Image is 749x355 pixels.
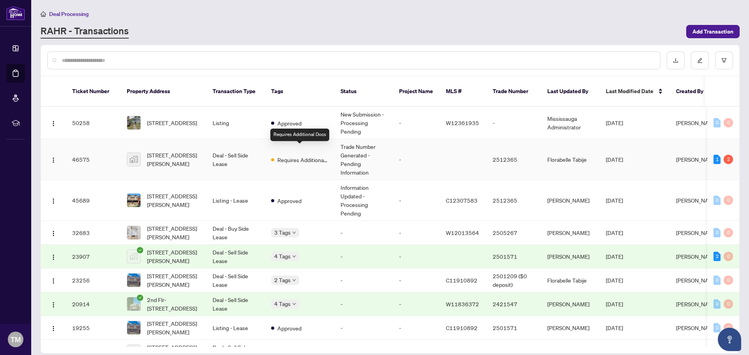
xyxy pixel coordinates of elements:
[127,226,140,239] img: thumbnail-img
[66,245,121,268] td: 23907
[334,139,393,180] td: Trade Number Generated - Pending Information
[47,194,60,207] button: Logo
[393,139,440,180] td: -
[47,321,60,334] button: Logo
[47,117,60,129] button: Logo
[541,268,600,292] td: Florabelle Tabije
[714,196,721,205] div: 0
[486,76,541,107] th: Trade Number
[127,297,140,311] img: thumbnail-img
[606,87,653,95] span: Last Modified Date
[277,155,328,164] span: Requires Additional Docs
[334,221,393,245] td: -
[393,268,440,292] td: -
[446,229,479,236] span: W12013564
[270,129,329,141] div: Requires Additional Docs
[393,107,440,139] td: -
[66,292,121,316] td: 20914
[47,298,60,310] button: Logo
[541,139,600,180] td: Florabelle Tabije
[486,316,541,340] td: 2501571
[606,229,623,236] span: [DATE]
[606,324,623,331] span: [DATE]
[676,119,718,126] span: [PERSON_NAME]
[334,316,393,340] td: -
[292,231,296,235] span: down
[606,253,623,260] span: [DATE]
[274,276,291,284] span: 2 Tags
[486,292,541,316] td: 2421547
[541,316,600,340] td: [PERSON_NAME]
[697,58,703,63] span: edit
[147,118,197,127] span: [STREET_ADDRESS]
[147,192,200,209] span: [STREET_ADDRESS][PERSON_NAME]
[127,153,140,166] img: thumbnail-img
[47,226,60,239] button: Logo
[541,180,600,221] td: [PERSON_NAME]
[334,107,393,139] td: New Submission - Processing Pending
[714,276,721,285] div: 0
[50,325,57,332] img: Logo
[724,155,733,164] div: 2
[292,302,296,306] span: down
[676,197,718,204] span: [PERSON_NAME]
[541,107,600,139] td: Mississauga Administrator
[206,292,265,316] td: Deal - Sell Side Lease
[676,253,718,260] span: [PERSON_NAME]
[277,119,302,127] span: Approved
[692,25,733,38] span: Add Transaction
[41,25,129,39] a: RAHR - Transactions
[127,274,140,287] img: thumbnail-img
[127,116,140,129] img: thumbnail-img
[486,245,541,268] td: 2501571
[147,319,200,336] span: [STREET_ADDRESS][PERSON_NAME]
[446,300,479,307] span: W11836372
[676,156,718,163] span: [PERSON_NAME]
[206,268,265,292] td: Deal - Sell Side Lease
[606,156,623,163] span: [DATE]
[676,324,718,331] span: [PERSON_NAME]
[714,299,721,309] div: 0
[676,300,718,307] span: [PERSON_NAME]
[47,274,60,286] button: Logo
[66,268,121,292] td: 23256
[393,221,440,245] td: -
[446,277,477,284] span: C11910892
[446,119,479,126] span: W12361935
[715,51,733,69] button: filter
[486,221,541,245] td: 2505267
[541,76,600,107] th: Last Updated By
[50,157,57,163] img: Logo
[724,118,733,127] div: 0
[206,221,265,245] td: Deal - Buy Side Lease
[47,250,60,263] button: Logo
[147,272,200,289] span: [STREET_ADDRESS][PERSON_NAME]
[292,254,296,258] span: down
[50,278,57,284] img: Logo
[724,228,733,237] div: 0
[127,321,140,334] img: thumbnail-img
[724,299,733,309] div: 0
[334,292,393,316] td: -
[334,180,393,221] td: Information Updated - Processing Pending
[667,51,685,69] button: download
[66,180,121,221] td: 45689
[676,277,718,284] span: [PERSON_NAME]
[606,197,623,204] span: [DATE]
[265,76,334,107] th: Tags
[50,254,57,260] img: Logo
[206,139,265,180] td: Deal - Sell Side Lease
[121,76,206,107] th: Property Address
[724,276,733,285] div: 0
[274,299,291,308] span: 4 Tags
[606,119,623,126] span: [DATE]
[446,324,477,331] span: C11910892
[686,25,740,38] button: Add Transaction
[147,224,200,241] span: [STREET_ADDRESS][PERSON_NAME]
[49,11,89,18] span: Deal Processing
[676,229,718,236] span: [PERSON_NAME]
[127,194,140,207] img: thumbnail-img
[277,324,302,332] span: Approved
[274,228,291,237] span: 3 Tags
[393,316,440,340] td: -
